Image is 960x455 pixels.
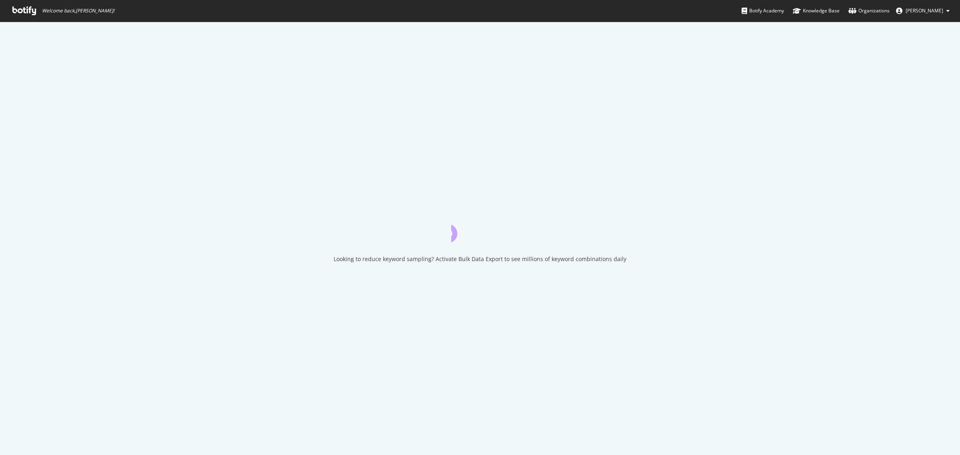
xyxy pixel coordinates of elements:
span: Welcome back, [PERSON_NAME] ! [42,8,114,14]
button: [PERSON_NAME] [890,4,956,17]
div: animation [451,214,509,242]
span: Martha Williams [906,7,943,14]
div: Looking to reduce keyword sampling? Activate Bulk Data Export to see millions of keyword combinat... [334,255,626,263]
div: Botify Academy [742,7,784,15]
div: Organizations [848,7,890,15]
div: Knowledge Base [793,7,840,15]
